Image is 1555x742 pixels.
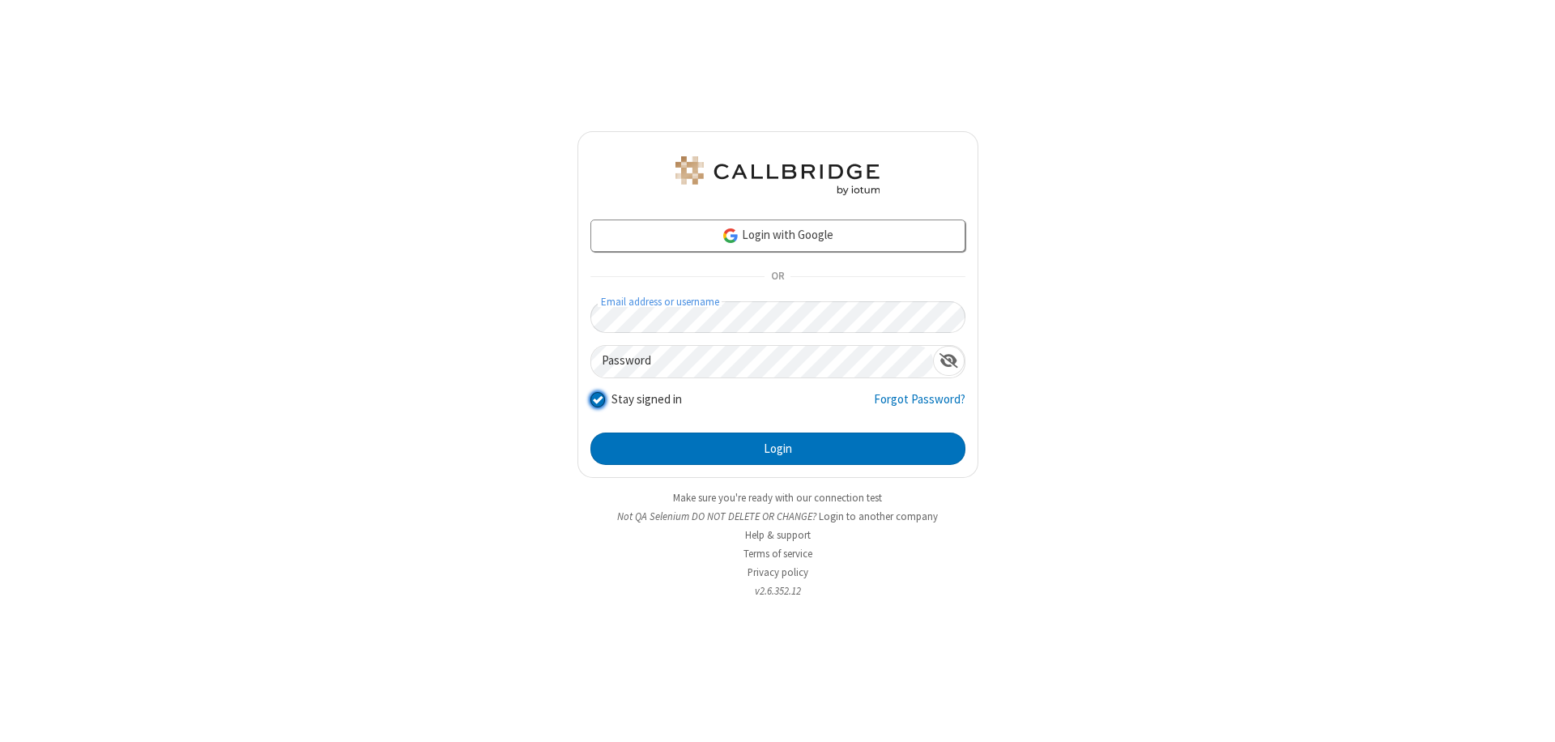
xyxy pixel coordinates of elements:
span: OR [765,266,790,288]
li: v2.6.352.12 [577,583,978,599]
a: Login with Google [590,220,965,252]
img: google-icon.png [722,227,739,245]
a: Forgot Password? [874,390,965,421]
a: Privacy policy [748,565,808,579]
input: Password [591,346,933,377]
div: Show password [933,346,965,376]
img: QA Selenium DO NOT DELETE OR CHANGE [672,156,883,195]
li: Not QA Selenium DO NOT DELETE OR CHANGE? [577,509,978,524]
button: Login [590,433,965,465]
input: Email address or username [590,301,965,333]
a: Terms of service [743,547,812,561]
button: Login to another company [819,509,938,524]
a: Make sure you're ready with our connection test [673,491,882,505]
label: Stay signed in [611,390,682,409]
a: Help & support [745,528,811,542]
